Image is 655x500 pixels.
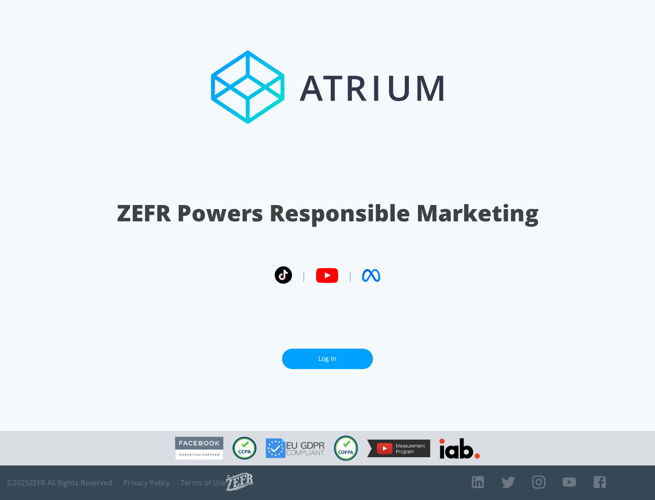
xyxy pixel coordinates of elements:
h1: ZEFR Powers Responsible Marketing [117,197,539,229]
a: Terms of Use [181,478,226,487]
img: IAB [439,438,480,459]
span: | [348,269,353,282]
img: GDPR Compliant [266,438,325,458]
img: CCPA Compliant [232,437,257,460]
img: COPPA Compliant [334,435,358,461]
img: YouTube Measurement Program [367,440,430,457]
img: Facebook Marketing Partner [175,437,223,460]
a: Privacy Policy [123,478,170,487]
a: Log In [282,349,373,369]
span: © 2025 ZEFR All Rights Reserved [7,478,112,487]
span: | [301,269,307,282]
